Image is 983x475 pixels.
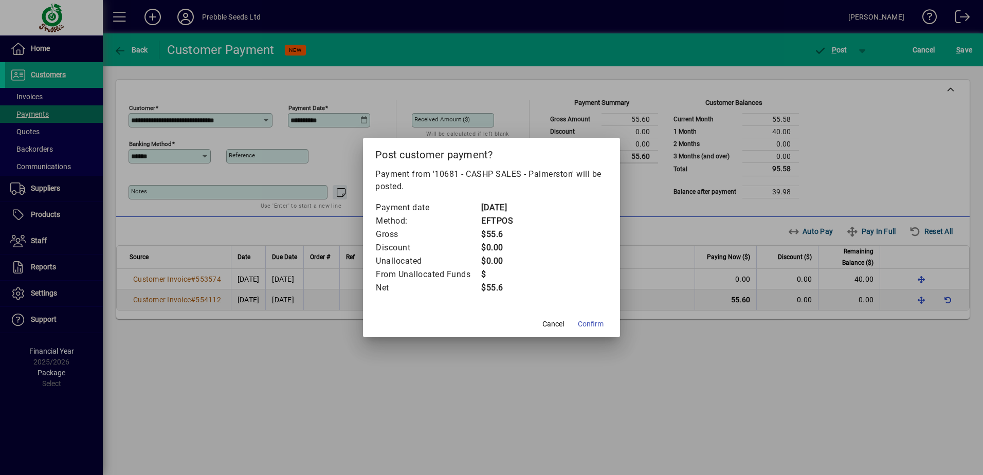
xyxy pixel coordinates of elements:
[375,168,608,193] p: Payment from '10681 - CASHP SALES - Palmerston' will be posted.
[375,201,481,214] td: Payment date
[481,241,522,254] td: $0.00
[375,281,481,295] td: Net
[375,228,481,241] td: Gross
[375,268,481,281] td: From Unallocated Funds
[481,281,522,295] td: $55.6
[375,241,481,254] td: Discount
[363,138,620,168] h2: Post customer payment?
[578,319,604,330] span: Confirm
[481,201,522,214] td: [DATE]
[574,315,608,333] button: Confirm
[375,254,481,268] td: Unallocated
[481,214,522,228] td: EFTPOS
[542,319,564,330] span: Cancel
[481,228,522,241] td: $55.6
[537,315,570,333] button: Cancel
[481,254,522,268] td: $0.00
[481,268,522,281] td: $
[375,214,481,228] td: Method:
